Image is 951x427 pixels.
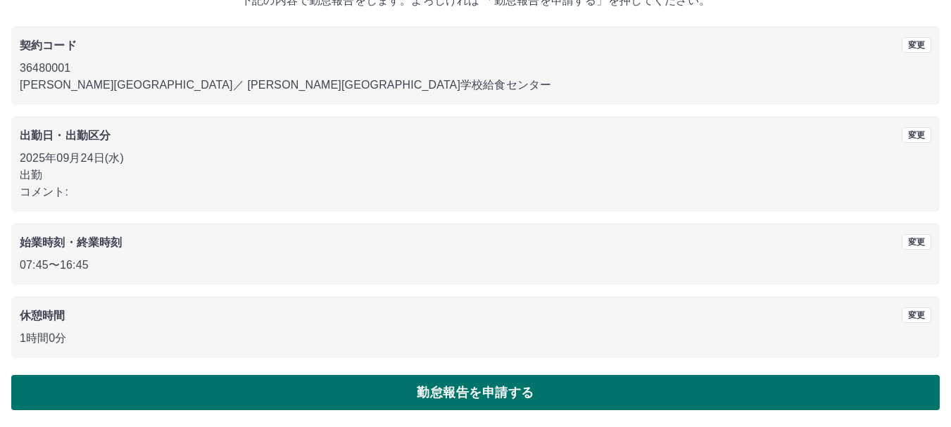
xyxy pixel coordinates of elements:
[20,236,122,248] b: 始業時刻・終業時刻
[20,184,931,200] p: コメント:
[20,150,931,167] p: 2025年09月24日(水)
[20,39,77,51] b: 契約コード
[11,375,940,410] button: 勤怠報告を申請する
[20,60,931,77] p: 36480001
[20,330,931,347] p: 1時間0分
[20,310,65,321] b: 休憩時間
[902,307,931,323] button: 変更
[902,234,931,250] button: 変更
[20,129,111,141] b: 出勤日・出勤区分
[902,127,931,143] button: 変更
[902,37,931,53] button: 変更
[20,77,931,94] p: [PERSON_NAME][GEOGRAPHIC_DATA] ／ [PERSON_NAME][GEOGRAPHIC_DATA]学校給食センター
[20,167,931,184] p: 出勤
[20,257,931,274] p: 07:45 〜 16:45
